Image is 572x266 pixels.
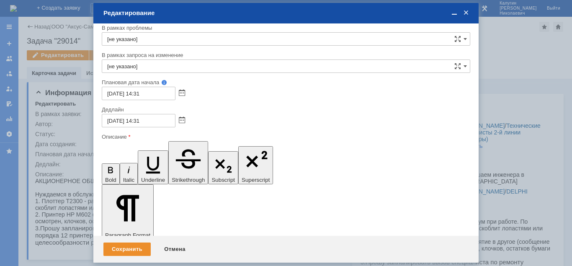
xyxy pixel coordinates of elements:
[450,9,459,17] span: Свернуть (Ctrl + M)
[172,177,205,183] span: Strikethrough
[168,141,208,184] button: Strikethrough
[120,163,138,184] button: Italic
[462,9,470,17] span: Закрыть
[138,150,168,184] button: Underline
[3,23,122,134] div: Нуждаемся в обслуживании оргтехники. 1. Плоттер T2300 - работает, но сильный шум при работе. По с...
[102,52,469,58] div: В рамках запроса на изменение
[105,232,150,238] span: Paragraph Format
[242,177,270,183] span: Superscript
[102,134,469,139] div: Описание
[454,63,461,70] span: Сложная форма
[105,177,116,183] span: Bold
[211,177,235,183] span: Subscript
[454,36,461,42] span: Сложная форма
[102,80,459,85] div: Плановая дата начала
[102,25,469,31] div: В рамках проблемы
[102,163,120,185] button: Bold
[238,146,273,184] button: Superscript
[102,107,469,112] div: Дедлайн
[123,177,134,183] span: Italic
[102,184,154,240] button: Paragraph Format
[3,3,122,17] div: АКЦИОНЕРНОЕ ОБЩЕСТВО "ПЭС/СКК" (Delphi )
[141,177,165,183] span: Underline
[208,151,238,185] button: Subscript
[103,9,470,17] div: Редактирование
